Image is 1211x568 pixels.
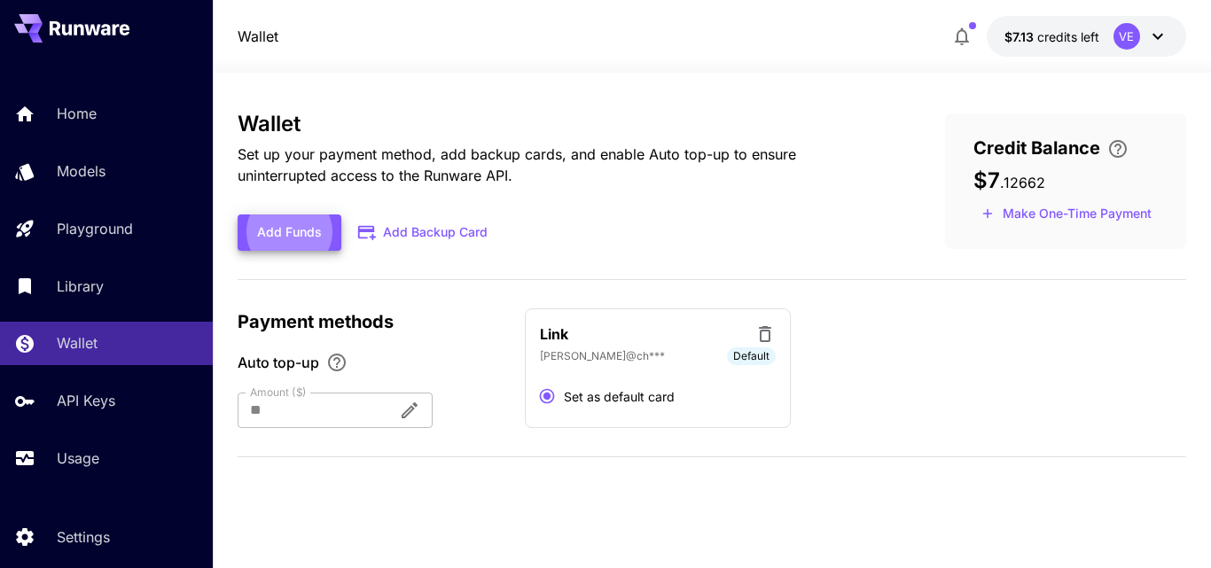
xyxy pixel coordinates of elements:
[1113,23,1140,50] div: VE
[57,332,98,354] p: Wallet
[238,144,888,186] p: Set up your payment method, add backup cards, and enable Auto top-up to ensure uninterrupted acce...
[1037,29,1099,44] span: credits left
[57,103,97,124] p: Home
[57,390,115,411] p: API Keys
[238,352,319,373] span: Auto top-up
[57,447,99,469] p: Usage
[973,167,1000,193] span: $7
[987,16,1186,57] button: $7.12662VE
[238,112,888,136] h3: Wallet
[238,26,278,47] nav: breadcrumb
[250,385,307,400] label: Amount ($)
[57,218,133,239] p: Playground
[238,26,278,47] a: Wallet
[564,387,675,406] span: Set as default card
[727,348,776,364] span: Default
[57,526,110,548] p: Settings
[319,352,355,373] button: Enable Auto top-up to ensure uninterrupted service. We'll automatically bill the chosen amount wh...
[1004,29,1037,44] span: $7.13
[57,160,105,182] p: Models
[238,308,504,335] p: Payment methods
[57,276,104,297] p: Library
[1100,138,1136,160] button: Enter your card details and choose an Auto top-up amount to avoid service interruptions. We'll au...
[1000,174,1045,191] span: . 12662
[238,214,341,251] button: Add Funds
[1004,27,1099,46] div: $7.12662
[540,348,665,364] p: [PERSON_NAME]@ch***
[540,323,568,345] p: Link
[973,200,1160,228] button: Make a one-time, non-recurring payment
[341,215,506,250] button: Add Backup Card
[973,135,1100,161] span: Credit Balance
